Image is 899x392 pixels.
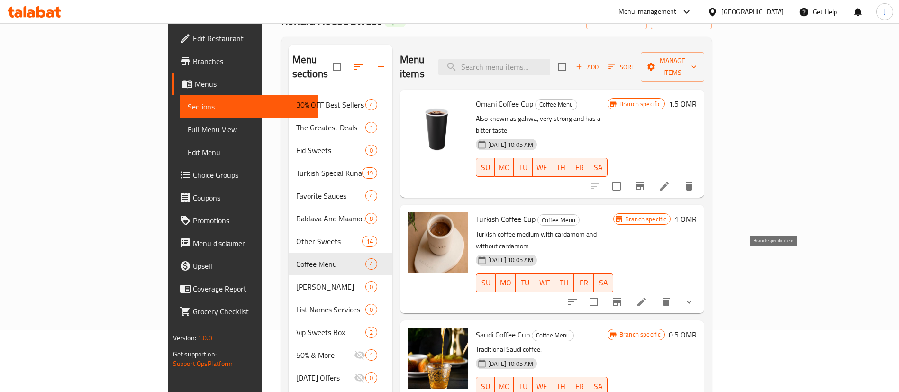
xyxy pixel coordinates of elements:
span: Sections [188,101,311,112]
span: Branch specific [616,100,664,109]
button: WE [535,273,554,292]
span: 8 [366,214,377,223]
h6: 1 OMR [674,212,697,226]
div: items [365,304,377,315]
span: Eid Sweets [296,145,365,156]
span: Version: [173,332,196,344]
span: Coffee Menu [532,330,573,341]
div: Turkish Special Kunafa19 [289,162,392,184]
p: Turkish coffee medium with cardamom and without cardamom [476,228,613,252]
div: [GEOGRAPHIC_DATA] [721,7,784,17]
span: 19 [363,169,377,178]
span: Select to update [584,292,604,312]
span: Upsell [193,260,311,272]
button: Add [572,60,602,74]
div: 50% & More [296,349,354,361]
div: [DATE] Offers0 [289,366,392,389]
span: 0 [366,283,377,292]
div: items [365,190,377,201]
h6: 0.5 OMR [669,328,697,341]
div: items [365,213,377,224]
span: TH [558,276,570,290]
span: Coupons [193,192,311,203]
span: TH [555,161,566,174]
button: TH [554,273,574,292]
a: Menu disclaimer [172,232,318,255]
span: 14 [363,237,377,246]
a: Choice Groups [172,164,318,186]
a: Coverage Report [172,277,318,300]
div: Kunafa Nabulsi [296,281,365,292]
span: Grocery Checklist [193,306,311,317]
span: Branches [193,55,311,67]
button: SA [589,158,608,177]
div: List Names Services [296,304,365,315]
span: [DATE] 10:05 AM [484,359,537,368]
span: Get support on: [173,348,217,360]
span: Add item [572,60,602,74]
span: [PERSON_NAME] [296,281,365,292]
div: Vip Sweets Box2 [289,321,392,344]
span: Manage items [648,55,697,79]
span: 0 [366,374,377,383]
div: items [362,236,377,247]
span: 2 [366,328,377,337]
img: Omani Coffee Cup [408,97,468,158]
div: 30% OFF Best Sellers4 [289,93,392,116]
div: List Names Services0 [289,298,392,321]
div: items [365,99,377,110]
span: export [658,15,704,27]
span: TU [519,276,531,290]
input: search [438,59,550,75]
span: Menus [195,78,311,90]
span: 30% OFF Best Sellers [296,99,365,110]
span: Favorite Sauces [296,190,365,201]
svg: Show Choices [683,296,695,308]
a: Upsell [172,255,318,277]
h2: Menu items [400,53,427,81]
span: SU [480,276,492,290]
span: 0 [366,146,377,155]
span: J [884,7,886,17]
span: MO [499,161,510,174]
span: TU [518,161,529,174]
span: Choice Groups [193,169,311,181]
svg: Inactive section [354,372,365,383]
span: Omani Coffee Cup [476,97,533,111]
span: MO [499,276,511,290]
button: Manage items [641,52,704,82]
div: Baklava And Maamoul [296,213,365,224]
button: SA [594,273,613,292]
img: Saudi Coffee Cup [408,328,468,389]
span: Menu disclaimer [193,237,311,249]
span: The Greatest Deals [296,122,365,133]
span: Coffee Menu [538,215,579,226]
div: Favorite Sauces4 [289,184,392,207]
a: Edit Menu [180,141,318,164]
span: Other Sweets [296,236,362,247]
div: Coffee Menu [537,214,580,226]
span: Select all sections [327,57,347,77]
span: Coffee Menu [296,258,365,270]
span: Select section [552,57,572,77]
div: [PERSON_NAME]0 [289,275,392,298]
span: Branch specific [616,330,664,339]
span: Sort items [602,60,641,74]
span: Branch specific [621,215,670,224]
span: FR [578,276,590,290]
button: TU [514,158,533,177]
div: items [365,327,377,338]
div: Vip Sweets Box [296,327,365,338]
div: items [365,281,377,292]
span: [DATE] Offers [296,372,354,383]
p: Also known as gahwa, very strong and has a bitter taste [476,113,608,137]
span: [DATE] 10:05 AM [484,140,537,149]
div: items [362,167,377,179]
a: Edit Restaurant [172,27,318,50]
span: Add [574,62,600,73]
